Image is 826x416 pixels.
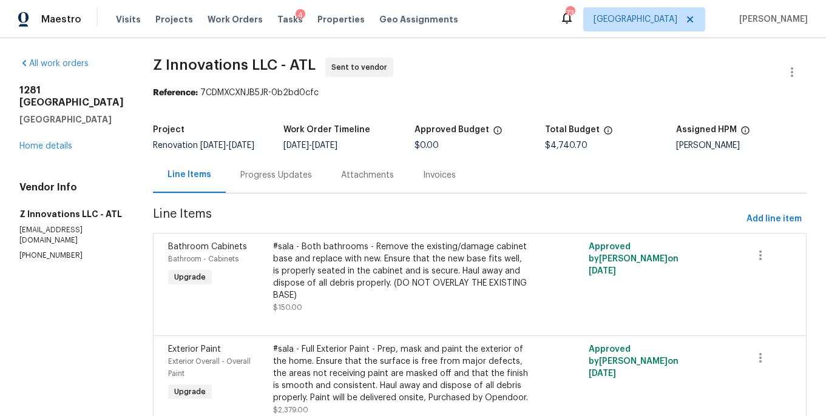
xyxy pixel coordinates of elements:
[153,208,742,230] span: Line Items
[153,58,316,72] span: Z Innovations LLC - ATL
[317,13,365,25] span: Properties
[229,141,254,150] span: [DATE]
[283,141,337,150] span: -
[277,15,303,24] span: Tasks
[493,126,503,141] span: The total cost of line items that have been approved by both Opendoor and the Trade Partner. This...
[742,208,807,230] button: Add line item
[283,141,309,150] span: [DATE]
[19,142,72,150] a: Home details
[734,13,808,25] span: [PERSON_NAME]
[168,169,211,181] div: Line Items
[169,271,211,283] span: Upgrade
[168,358,251,377] span: Exterior Overall - Overall Paint
[415,126,489,134] h5: Approved Budget
[169,386,211,398] span: Upgrade
[545,141,587,150] span: $4,740.70
[273,241,529,301] div: #sala - Both bathrooms - Remove the existing/damage cabinet base and replace with new. Ensure tha...
[208,13,263,25] span: Work Orders
[379,13,458,25] span: Geo Assignments
[200,141,254,150] span: -
[116,13,141,25] span: Visits
[566,7,574,19] div: 73
[19,59,89,68] a: All work orders
[341,169,394,181] div: Attachments
[19,181,124,193] h4: Vendor Info
[19,208,124,220] h5: Z Innovations LLC - ATL
[153,141,254,150] span: Renovation
[19,113,124,126] h5: [GEOGRAPHIC_DATA]
[296,9,305,21] div: 4
[168,243,247,251] span: Bathroom Cabinets
[19,250,124,261] p: [PHONE_NUMBER]
[153,89,198,97] b: Reference:
[746,212,802,227] span: Add line item
[545,126,600,134] h5: Total Budget
[415,141,439,150] span: $0.00
[603,126,613,141] span: The total cost of line items that have been proposed by Opendoor. This sum includes line items th...
[273,343,529,404] div: #sala - Full Exterior Paint - Prep, mask and paint the exterior of the home. Ensure that the surf...
[676,141,807,150] div: [PERSON_NAME]
[155,13,193,25] span: Projects
[312,141,337,150] span: [DATE]
[273,304,302,311] span: $150.00
[423,169,456,181] div: Invoices
[240,169,312,181] div: Progress Updates
[19,84,124,109] h2: 1281 [GEOGRAPHIC_DATA]
[283,126,370,134] h5: Work Order Timeline
[589,369,616,378] span: [DATE]
[594,13,677,25] span: [GEOGRAPHIC_DATA]
[331,61,392,73] span: Sent to vendor
[200,141,226,150] span: [DATE]
[153,126,184,134] h5: Project
[168,255,239,263] span: Bathroom - Cabinets
[676,126,737,134] h5: Assigned HPM
[19,225,124,246] p: [EMAIL_ADDRESS][DOMAIN_NAME]
[41,13,81,25] span: Maestro
[153,87,807,99] div: 7CDMXCXNJB5JR-0b2bd0cfc
[589,243,679,275] span: Approved by [PERSON_NAME] on
[740,126,750,141] span: The hpm assigned to this work order.
[589,267,616,275] span: [DATE]
[589,345,679,378] span: Approved by [PERSON_NAME] on
[273,406,308,414] span: $2,379.00
[168,345,221,354] span: Exterior Paint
